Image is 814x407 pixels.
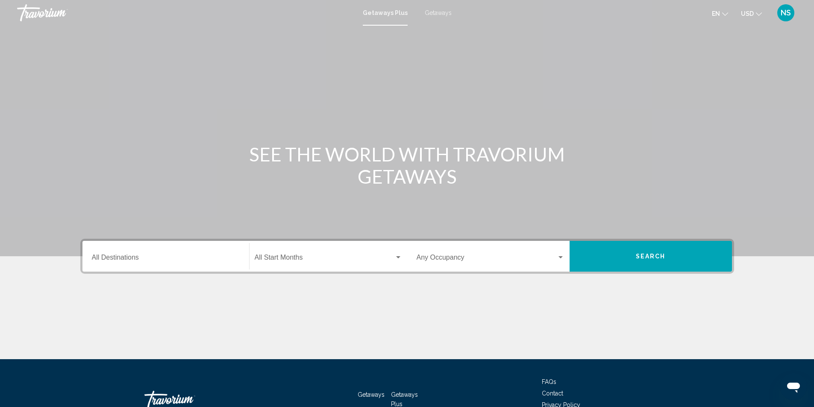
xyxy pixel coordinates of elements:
[741,10,754,17] span: USD
[542,378,556,385] a: FAQs
[775,4,797,22] button: User Menu
[542,390,563,397] a: Contact
[425,9,452,16] a: Getaways
[82,241,732,272] div: Search widget
[741,7,762,20] button: Change currency
[780,373,807,400] iframe: Button to launch messaging window
[17,4,354,21] a: Travorium
[712,7,728,20] button: Change language
[247,143,567,187] h1: SEE THE WORLD WITH TRAVORIUM GETAWAYS
[781,9,791,17] span: NS
[636,253,666,260] span: Search
[363,9,408,16] a: Getaways Plus
[570,241,732,272] button: Search
[358,391,385,398] a: Getaways
[712,10,720,17] span: en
